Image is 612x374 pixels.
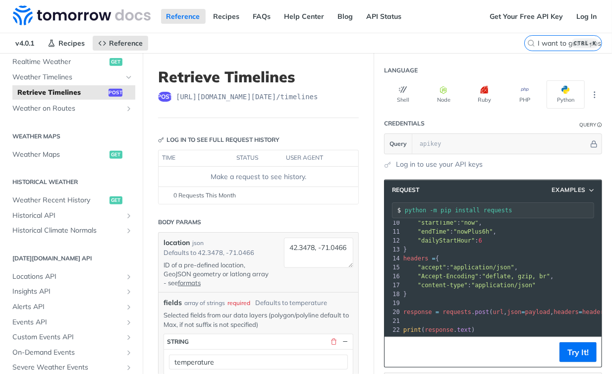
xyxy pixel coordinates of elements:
[7,101,135,116] a: Weather on RoutesShow subpages for Weather on Routes
[403,255,439,262] span: {
[109,89,122,97] span: post
[109,39,143,48] span: Reference
[93,36,148,51] a: Reference
[12,287,122,297] span: Insights API
[7,147,135,162] a: Weather Mapsget
[12,57,107,67] span: Realtime Weather
[125,273,133,281] button: Show subpages for Locations API
[7,70,135,85] a: Weather TimelinesHide subpages for Weather Timelines
[579,121,596,128] div: Query
[432,255,436,262] span: =
[7,300,135,314] a: Alerts APIShow subpages for Alerts API
[7,330,135,345] a: Custom Events APIShow subpages for Custom Events API
[12,195,107,205] span: Weather Recent History
[396,159,483,170] a: Log in to use your API keys
[579,121,602,128] div: QueryInformation
[479,237,482,244] span: 6
[384,80,422,109] button: Shell
[403,326,475,333] span: ( . )
[385,218,401,227] div: 10
[125,333,133,341] button: Show subpages for Custom Events API
[176,92,318,102] span: https://api.tomorrow.io/v4/timelines
[361,9,407,24] a: API Status
[125,349,133,357] button: Show subpages for On-Demand Events
[7,345,135,360] a: On-Demand EventsShow subpages for On-Demand Events
[110,58,122,66] span: get
[554,309,579,315] span: headers
[164,334,353,349] button: string
[7,208,135,223] a: Historical APIShow subpages for Historical API
[10,36,40,51] span: v4.0.1
[403,255,429,262] span: headers
[248,9,277,24] a: FAQs
[385,254,401,263] div: 14
[7,132,135,141] h2: Weather Maps
[12,363,122,373] span: Severe Weather Events
[484,9,568,24] a: Get Your Free API Key
[385,227,401,236] div: 11
[164,260,269,288] p: ID of a pre-defined location, GeoJSON geometry or latlong array - see
[425,326,453,333] span: response
[7,178,135,187] h2: Historical Weather
[158,218,201,227] div: Body Params
[425,80,463,109] button: Node
[12,104,122,114] span: Weather on Routes
[385,272,401,281] div: 16
[475,309,490,315] span: post
[164,238,190,248] label: location
[7,223,135,238] a: Historical Climate NormalsShow subpages for Historical Climate Normals
[597,123,602,127] i: Information
[12,332,122,342] span: Custom Events API
[125,303,133,311] button: Show subpages for Alerts API
[173,191,236,200] span: 0 Requests This Month
[279,9,330,24] a: Help Center
[233,150,282,166] th: status
[385,316,401,325] div: 21
[158,92,172,102] span: post
[7,254,135,263] h2: [DATE][DOMAIN_NAME] API
[547,80,585,109] button: Python
[330,337,338,346] button: Delete
[58,39,85,48] span: Recipes
[471,282,536,289] span: "application/json"
[418,237,475,244] span: "dailyStartHour"
[389,345,403,360] button: Copy to clipboard
[12,85,135,100] a: Retrieve Timelinespost
[184,299,225,308] div: array of strings
[415,134,589,154] input: apikey
[7,269,135,284] a: Locations APIShow subpages for Locations API
[125,105,133,113] button: Show subpages for Weather on Routes
[403,228,497,235] span: : ,
[7,55,135,69] a: Realtime Weatherget
[403,282,536,289] span: :
[158,137,164,143] svg: Key
[418,273,479,280] span: "Accept-Encoding"
[284,238,353,268] textarea: 42.3478, -71.0466
[590,90,599,99] svg: More ellipsis
[403,291,407,298] span: }
[418,219,457,226] span: "startTime"
[12,72,122,82] span: Weather Timelines
[587,87,602,102] button: More Languages
[385,263,401,272] div: 15
[522,309,525,315] span: =
[418,264,446,271] span: "accept"
[13,5,151,25] img: Tomorrow.io Weather API Docs
[579,309,582,315] span: =
[403,219,482,226] span: : ,
[161,9,206,24] a: Reference
[465,80,503,109] button: Ruby
[12,272,122,282] span: Locations API
[385,325,401,334] div: 22
[110,196,122,204] span: get
[12,348,122,358] span: On-Demand Events
[453,228,493,235] span: "nowPlus6h"
[493,309,504,315] span: url
[333,9,359,24] a: Blog
[164,298,182,308] span: fields
[110,151,122,159] span: get
[255,298,327,308] div: Defaults to temperature
[125,288,133,296] button: Show subpages for Insights API
[384,66,418,75] div: Language
[506,80,544,109] button: PHP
